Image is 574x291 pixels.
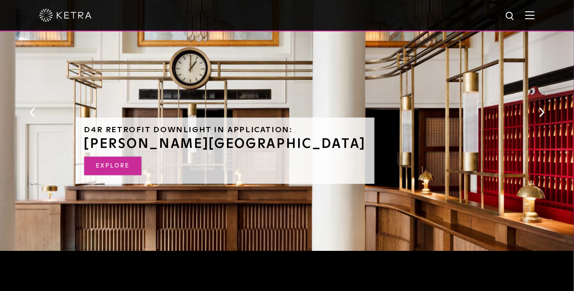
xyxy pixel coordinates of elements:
[84,157,141,175] a: EXPLORE
[28,106,37,118] button: Previous
[525,11,535,19] img: Hamburger%20Nav.svg
[537,106,546,118] button: Next
[84,137,366,151] h3: [PERSON_NAME][GEOGRAPHIC_DATA]
[84,126,366,134] h6: D4R Retrofit Downlight in Application:
[39,9,92,22] img: ketra-logo-2019-white
[505,11,516,22] img: search icon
